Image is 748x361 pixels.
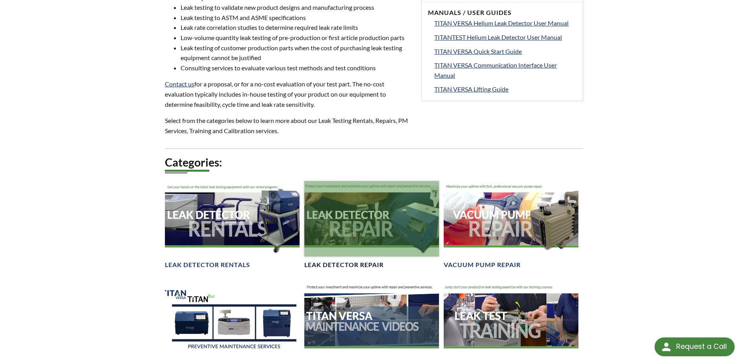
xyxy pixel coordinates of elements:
[181,22,412,33] li: Leak rate correlation studies to determine required leak rate limits
[165,261,250,269] h4: Leak Detector Rentals
[181,33,412,43] li: Low-volume quantity leak testing of pre-production or first article production parts
[165,80,194,88] a: Contact us
[434,32,576,42] a: TITANTEST Helium Leak Detector User Manual
[676,337,727,356] div: Request a Call
[304,181,439,269] a: Leak Detector Repair headerLeak Detector Repair
[165,79,412,109] p: for a proposal, or for a no-cost evaluation of your test part. The no-cost evaluation typically i...
[434,85,508,93] span: TITAN VERSA Lifting Guide
[181,43,412,63] li: Leak testing of customer production parts when the cost of purchasing leak testing equipment cann...
[660,341,673,353] img: round button
[181,13,412,23] li: Leak testing to ASTM and ASME specifications
[655,337,735,356] div: Request a Call
[434,19,569,27] span: TITAN VERSA Helium Leak Detector User Manual
[428,9,576,17] h4: Manuals / User Guides
[304,261,384,269] h4: Leak Detector Repair
[434,61,557,79] span: TITAN VERSA Communication Interface User Manual
[434,33,562,41] span: TITANTEST Helium Leak Detector User Manual
[444,181,578,269] a: Vacuum Pump Repair headerVacuum Pump Repair
[434,84,576,94] a: TITAN VERSA Lifting Guide
[434,18,576,28] a: TITAN VERSA Helium Leak Detector User Manual
[444,261,521,269] h4: Vacuum Pump Repair
[181,2,412,13] li: Leak testing to validate new product designs and manufacturing process
[434,60,576,80] a: TITAN VERSA Communication Interface User Manual
[181,63,412,73] li: Consulting services to evaluate various test methods and test conditions
[434,46,576,57] a: TITAN VERSA Quick Start Guide
[165,181,300,269] a: Leak Detector Rentals headerLeak Detector Rentals
[165,155,583,170] h2: Categories:
[434,48,522,55] span: TITAN VERSA Quick Start Guide
[165,115,412,136] p: Select from the categories below to learn more about our Leak Testing Rentals, Repairs, PM Servic...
